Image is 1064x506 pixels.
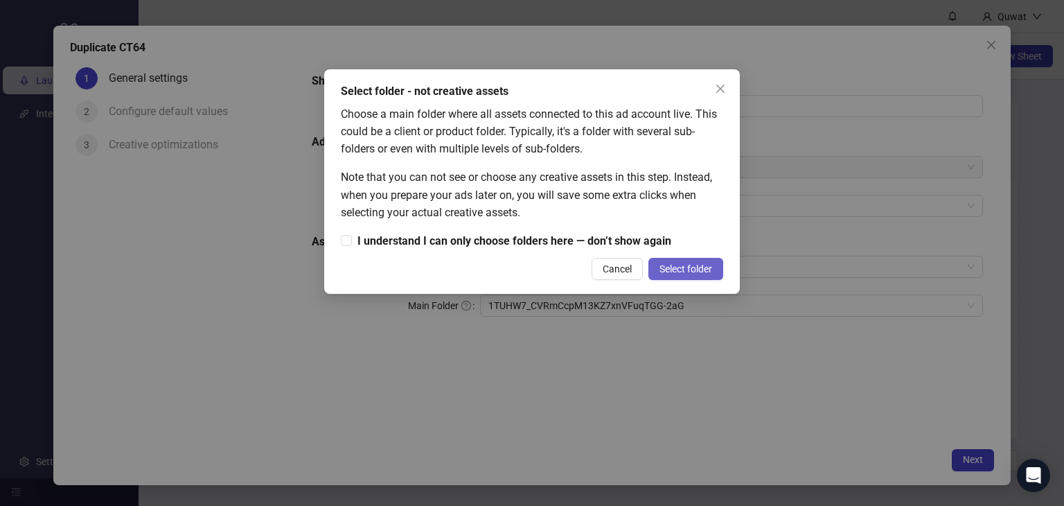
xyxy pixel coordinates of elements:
[341,83,723,100] div: Select folder - not creative assets
[1017,459,1050,492] div: Open Intercom Messenger
[603,263,632,274] span: Cancel
[709,78,731,100] button: Close
[648,258,723,280] button: Select folder
[341,168,723,220] div: Note that you can not see or choose any creative assets in this step. Instead, when you prepare y...
[659,263,712,274] span: Select folder
[341,105,723,157] div: Choose a main folder where all assets connected to this ad account live. This could be a client o...
[715,83,726,94] span: close
[352,232,677,250] span: I understand I can only choose folders here — don’t show again
[592,258,643,280] button: Cancel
